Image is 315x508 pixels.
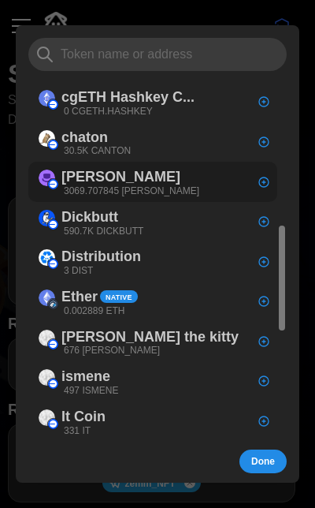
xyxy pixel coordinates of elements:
p: ismene [61,365,110,388]
p: 331 IT [64,424,91,438]
img: cgETH Hashkey Cloud (on Base) [39,90,55,106]
img: chaton (on Base) [39,130,55,147]
p: 3 DIST [64,264,93,278]
img: It Coin (on Base) [39,409,55,426]
button: Done [239,450,287,473]
p: 0 CGETH.HASHKEY [64,105,153,118]
p: 676 [PERSON_NAME] [64,344,160,357]
input: Token name or address [28,38,287,71]
p: Ether [61,286,98,308]
img: Dickbutt (on Base) [39,210,55,226]
img: fred the kitty (on Base) [39,330,55,346]
img: Distribution (on Base) [39,249,55,266]
p: [PERSON_NAME] the kitty [61,326,239,349]
img: Ether (on Arbitrum) [39,289,55,306]
p: Dickbutt [61,206,118,229]
p: 0.002889 ETH [64,304,124,318]
p: cgETH Hashkey C... [61,86,195,109]
img: Degen (on Base) [39,170,55,186]
p: 30.5K CANTON [64,144,131,158]
p: 3069.707845 [PERSON_NAME] [64,185,199,198]
p: It Coin [61,405,106,428]
img: ismene (on Base) [39,369,55,386]
p: chaton [61,126,108,149]
p: [PERSON_NAME] [61,166,180,189]
p: 590.7K DICKBUTT [64,225,143,238]
p: Distribution [61,245,141,268]
span: Native [106,292,132,303]
p: 497 ISMENE [64,384,118,398]
span: Done [251,450,275,473]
